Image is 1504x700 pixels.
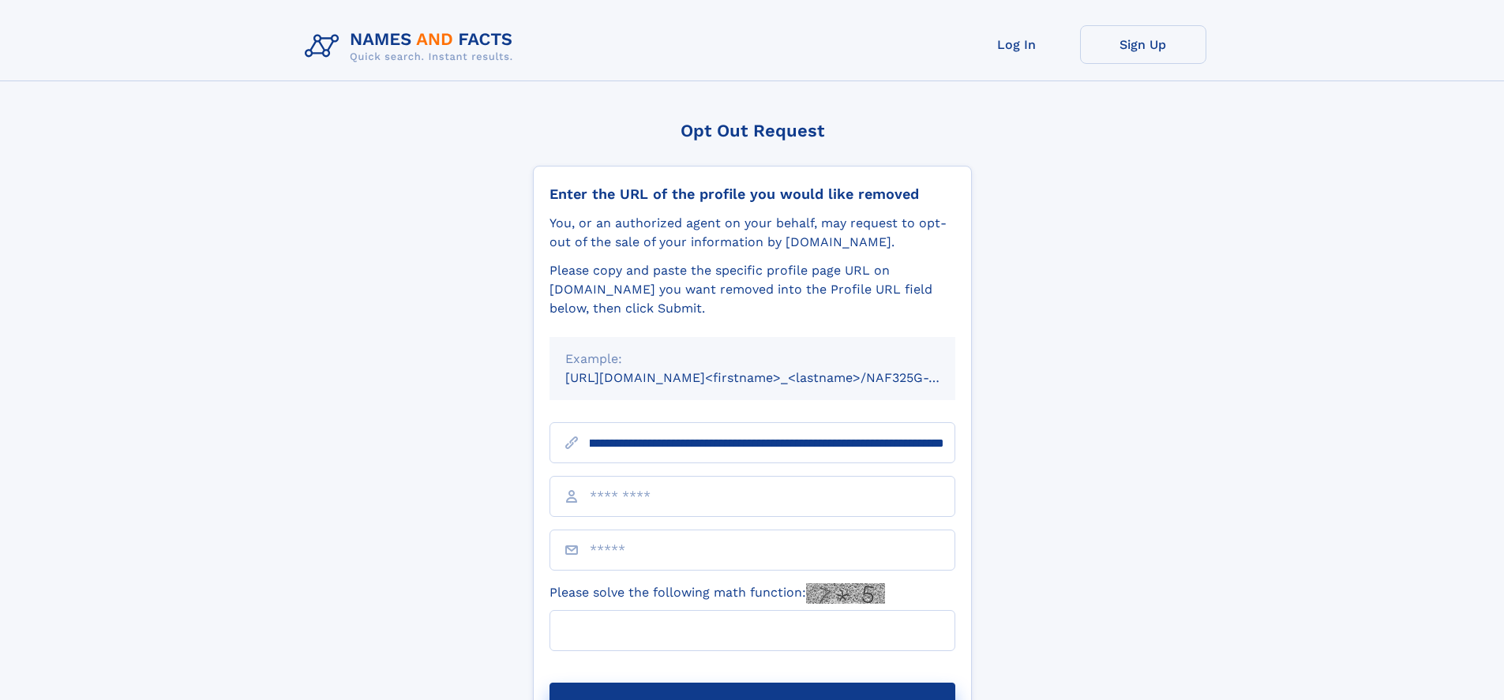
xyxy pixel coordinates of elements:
[549,261,955,318] div: Please copy and paste the specific profile page URL on [DOMAIN_NAME] you want removed into the Pr...
[549,214,955,252] div: You, or an authorized agent on your behalf, may request to opt-out of the sale of your informatio...
[565,350,940,369] div: Example:
[954,25,1080,64] a: Log In
[549,583,885,604] label: Please solve the following math function:
[533,121,972,140] div: Opt Out Request
[298,25,526,68] img: Logo Names and Facts
[1080,25,1206,64] a: Sign Up
[549,185,955,203] div: Enter the URL of the profile you would like removed
[565,370,985,385] small: [URL][DOMAIN_NAME]<firstname>_<lastname>/NAF325G-xxxxxxxx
